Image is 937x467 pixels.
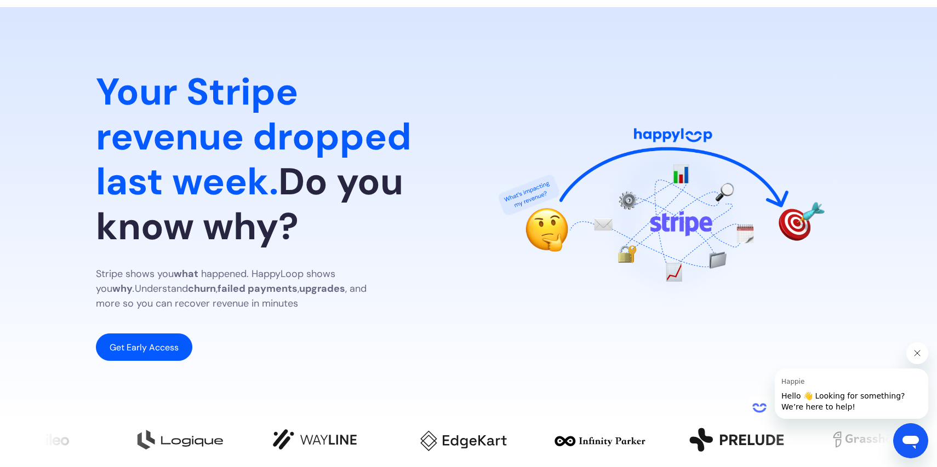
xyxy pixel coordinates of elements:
[133,282,135,295] em: .
[96,70,451,249] h1: Do you know why?
[749,342,928,419] div: Happie says "Hello 👋 Looking for something? We’re here to help!". Open messaging window to contin...
[775,368,928,419] iframe: Message from Happie
[218,282,298,295] strong: failed payments
[188,282,216,295] strong: churn
[112,282,133,295] strong: why
[96,67,412,206] span: Your Stripe revenue dropped last week.
[96,333,192,361] a: Get Early Access
[174,267,198,280] strong: what
[96,267,392,311] p: Stripe shows you happened. HappyLoop shows you Understand , , , and more so you can recover reven...
[893,423,928,458] iframe: Button to launch messaging window
[749,397,770,419] iframe: no content
[299,282,345,295] strong: upgrades
[906,342,928,364] iframe: Close message from Happie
